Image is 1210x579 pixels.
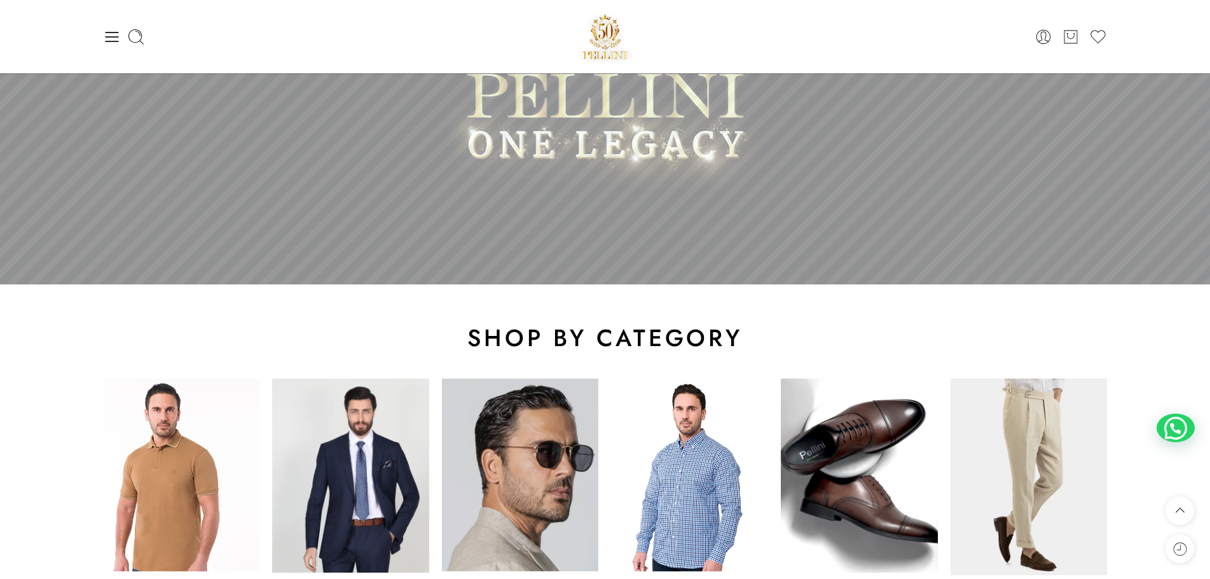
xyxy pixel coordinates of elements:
h2: shop by category [103,323,1108,353]
a: Wishlist [1089,28,1107,46]
a: Pellini - [578,10,633,64]
img: Pellini [578,10,633,64]
a: Login / Register [1035,28,1052,46]
a: Cart [1062,28,1080,46]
